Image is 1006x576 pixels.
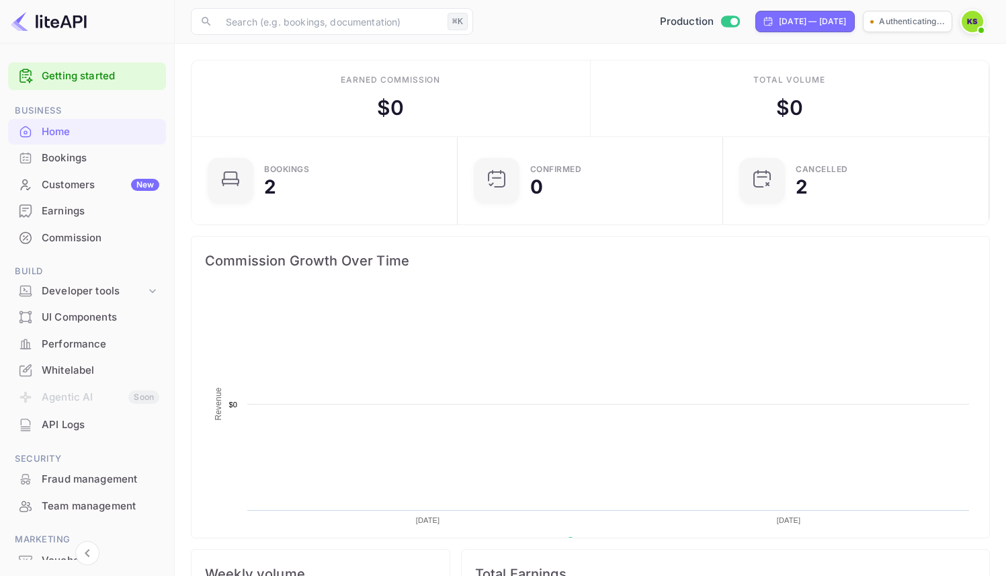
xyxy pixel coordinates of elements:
span: Business [8,104,166,118]
a: UI Components [8,304,166,329]
div: Confirmed [530,165,582,173]
p: Authenticating... [879,15,945,28]
div: CANCELLED [796,165,848,173]
div: New [131,179,159,191]
a: API Logs [8,412,166,437]
a: CustomersNew [8,172,166,197]
div: Performance [8,331,166,358]
div: Whitelabel [42,363,159,378]
a: Commission [8,225,166,250]
img: LiteAPI logo [11,11,87,32]
span: Build [8,264,166,279]
text: $0 [228,401,237,409]
div: Click to change the date range period [755,11,855,32]
div: Customers [42,177,159,193]
div: Team management [8,493,166,520]
div: Home [8,119,166,145]
div: [DATE] — [DATE] [779,15,846,28]
div: Switch to Sandbox mode [655,14,745,30]
a: Team management [8,493,166,518]
div: Getting started [8,63,166,90]
div: Developer tools [8,280,166,303]
button: Collapse navigation [75,541,99,565]
a: Getting started [42,69,159,84]
input: Search (e.g. bookings, documentation) [218,8,442,35]
text: [DATE] [777,516,801,524]
div: CustomersNew [8,172,166,198]
div: ⌘K [448,13,468,30]
div: Bookings [264,165,309,173]
div: 0 [530,177,543,196]
div: API Logs [8,412,166,438]
span: Commission Growth Over Time [205,250,976,272]
div: Bookings [8,145,166,171]
div: Developer tools [42,284,146,299]
div: Earned commission [341,74,440,86]
a: Fraud management [8,466,166,491]
a: Vouchers [8,548,166,573]
a: Performance [8,331,166,356]
text: Revenue [214,387,223,420]
div: 2 [796,177,808,196]
div: $ 0 [377,93,404,123]
span: Production [660,14,714,30]
div: Team management [42,499,159,514]
div: UI Components [8,304,166,331]
div: Earnings [8,198,166,224]
div: Earnings [42,204,159,219]
a: Whitelabel [8,358,166,382]
div: Whitelabel [8,358,166,384]
a: Earnings [8,198,166,223]
span: Security [8,452,166,466]
div: Fraud management [8,466,166,493]
a: Home [8,119,166,144]
span: Marketing [8,532,166,547]
div: UI Components [42,310,159,325]
div: Vouchers [42,553,159,569]
div: Home [42,124,159,140]
div: $ 0 [776,93,803,123]
div: Commission [8,225,166,251]
div: Total volume [753,74,825,86]
div: Fraud management [42,472,159,487]
img: Kenneth Sum [962,11,983,32]
div: Performance [42,337,159,352]
div: Bookings [42,151,159,166]
a: Bookings [8,145,166,170]
div: 2 [264,177,276,196]
text: Revenue [579,537,614,546]
text: [DATE] [416,516,440,524]
div: API Logs [42,417,159,433]
div: Commission [42,231,159,246]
